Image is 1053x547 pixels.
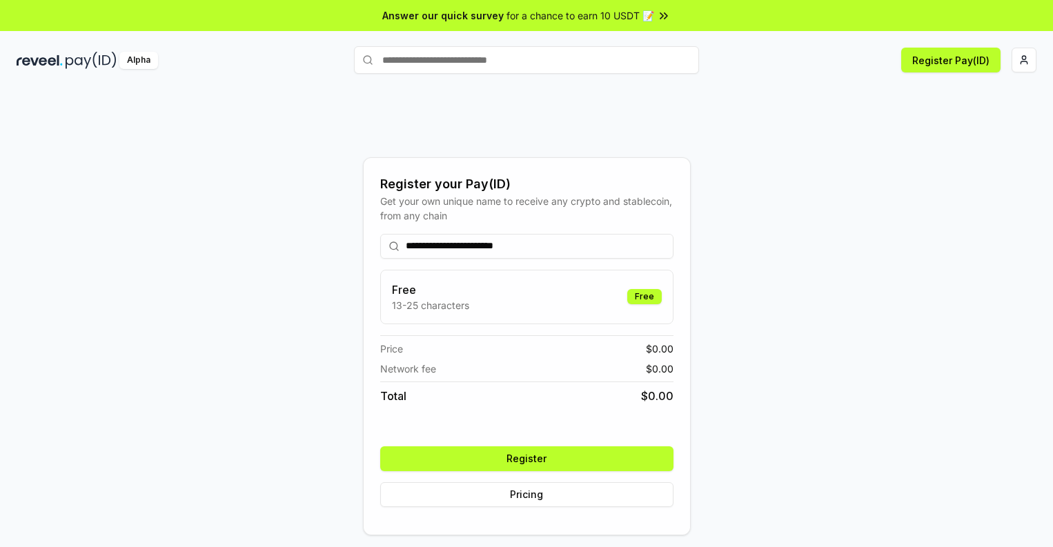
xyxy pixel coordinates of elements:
[380,175,673,194] div: Register your Pay(ID)
[392,281,469,298] h3: Free
[901,48,1001,72] button: Register Pay(ID)
[627,289,662,304] div: Free
[380,388,406,404] span: Total
[646,361,673,376] span: $ 0.00
[380,446,673,471] button: Register
[646,341,673,356] span: $ 0.00
[380,482,673,507] button: Pricing
[641,388,673,404] span: $ 0.00
[506,8,654,23] span: for a chance to earn 10 USDT 📝
[380,194,673,223] div: Get your own unique name to receive any crypto and stablecoin, from any chain
[66,52,117,69] img: pay_id
[380,341,403,356] span: Price
[382,8,504,23] span: Answer our quick survey
[380,361,436,376] span: Network fee
[392,298,469,312] p: 13-25 characters
[119,52,158,69] div: Alpha
[17,52,63,69] img: reveel_dark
